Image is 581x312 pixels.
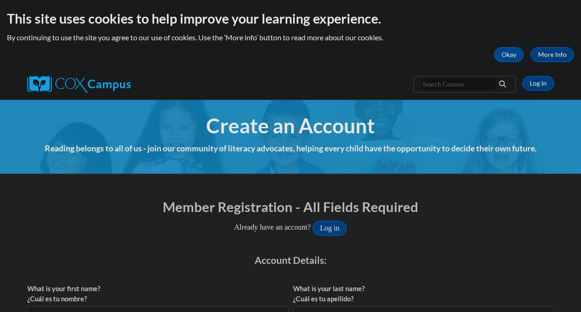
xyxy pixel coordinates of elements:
[27,284,288,304] label: What is your first name? ¿Cuál es tu nombre?
[494,47,524,62] button: Okay
[27,143,554,155] h4: Reading belongs to all of us - join our community of literacy advocates, helping every child have...
[27,197,554,216] h1: Member Registration - All Fields Required
[7,32,574,43] p: By continuing to use the site you agree to our use of cookies. Use the ‘More info’ button to read...
[7,9,574,28] h2: This site uses cookies to help improve your learning experience.
[206,113,375,138] span: Create an Account
[531,47,574,62] a: More Info
[495,79,509,90] button: Search
[293,284,554,304] label: What is your last name? ¿Cuál es tu apellido?
[422,79,495,90] input: Search Courses
[312,221,347,236] button: Log in
[234,223,311,231] span: Already have an account?
[27,76,131,93] img: Cox Campus
[255,254,327,266] span: Account Details:
[522,76,554,91] a: Log In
